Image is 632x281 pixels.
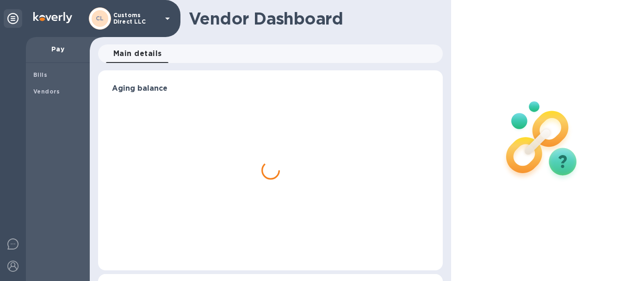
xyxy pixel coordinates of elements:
[33,12,72,23] img: Logo
[113,12,160,25] p: Customs Direct LLC
[96,15,104,22] b: CL
[33,88,60,95] b: Vendors
[33,44,82,54] p: Pay
[33,71,47,78] b: Bills
[189,9,436,28] h1: Vendor Dashboard
[112,84,429,93] h3: Aging balance
[4,9,22,28] div: Unpin categories
[113,47,162,60] span: Main details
